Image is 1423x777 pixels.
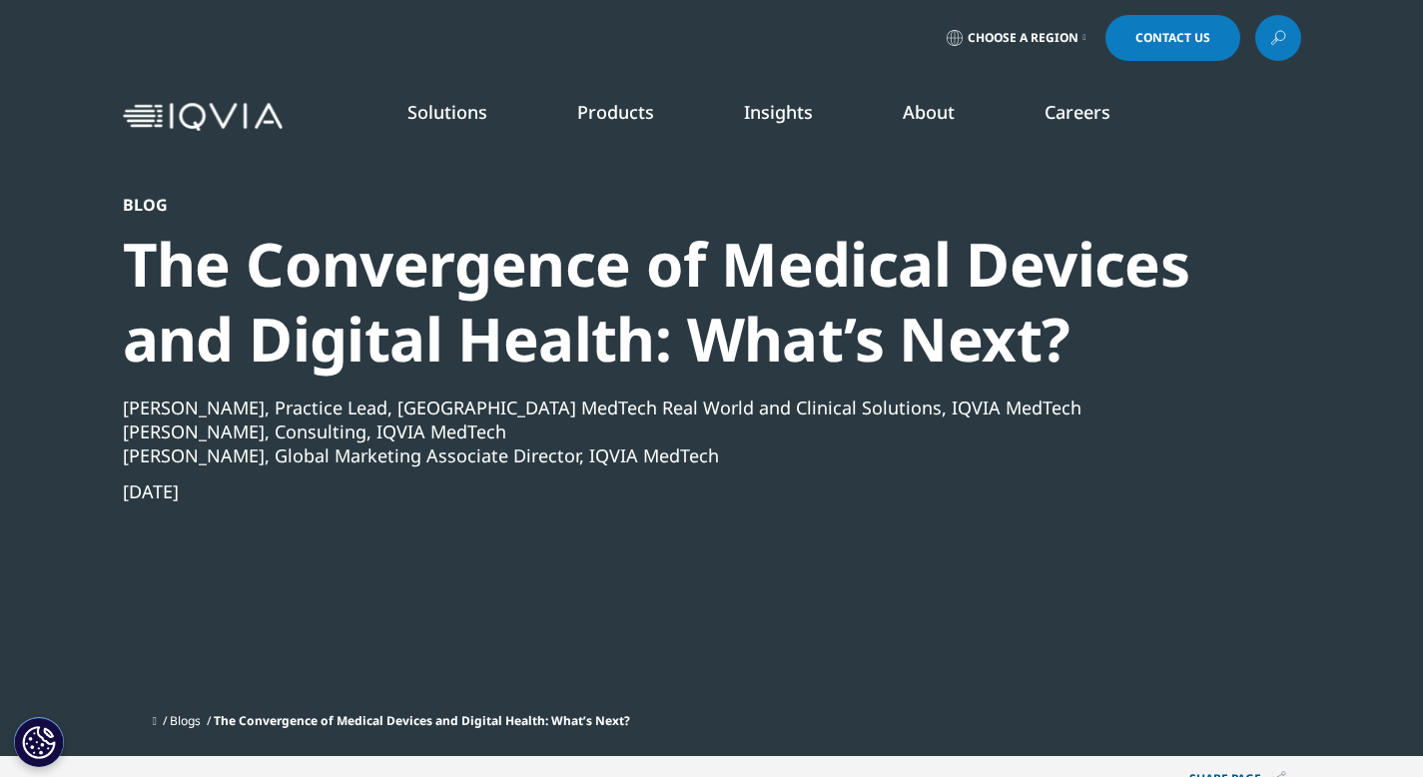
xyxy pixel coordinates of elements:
[123,227,1193,377] div: The Convergence of Medical Devices and Digital Health: What’s Next?
[123,443,1193,467] div: [PERSON_NAME], Global Marketing Associate Director, IQVIA MedTech
[1135,32,1210,44] span: Contact Us
[123,195,1193,215] div: Blog
[903,100,955,124] a: About
[291,70,1301,164] nav: Primary
[1045,100,1110,124] a: Careers
[14,717,64,767] button: Cookies Settings
[170,712,201,729] a: Blogs
[577,100,654,124] a: Products
[123,419,1193,443] div: [PERSON_NAME], Consulting, IQVIA MedTech
[123,395,1193,419] div: [PERSON_NAME], Practice Lead, [GEOGRAPHIC_DATA] MedTech Real World and Clinical Solutions, IQVIA ...
[744,100,813,124] a: Insights
[407,100,487,124] a: Solutions
[1105,15,1240,61] a: Contact Us
[123,479,1193,503] div: [DATE]
[968,30,1078,46] span: Choose a Region
[214,712,630,729] span: The Convergence of Medical Devices and Digital Health: What’s Next?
